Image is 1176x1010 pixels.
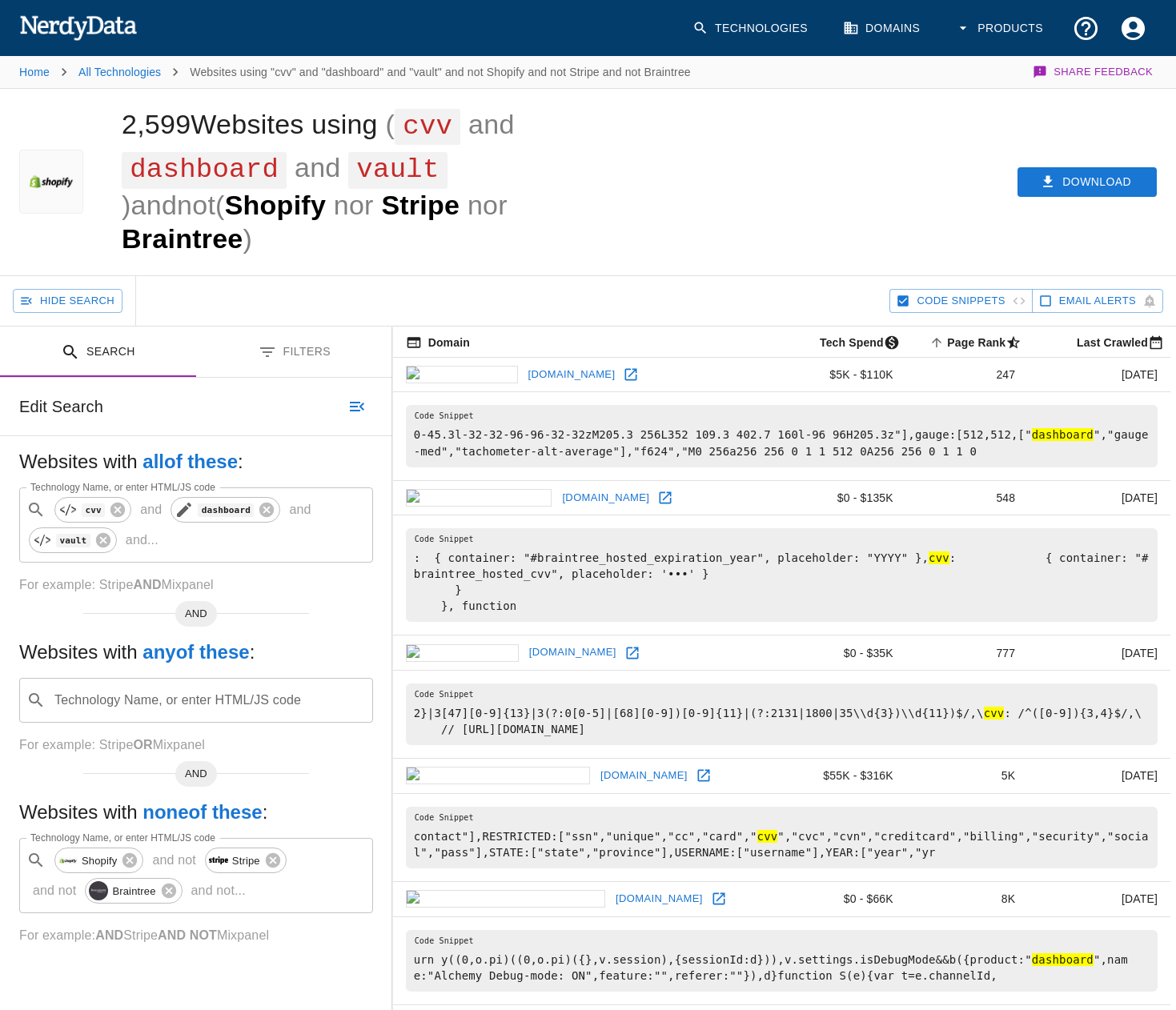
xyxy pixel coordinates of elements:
td: [DATE] [1028,357,1170,392]
td: 777 [906,635,1028,671]
code: cvv [82,503,105,517]
span: AND [175,606,217,622]
div: Stripe [205,848,287,873]
span: Hide Code Snippets [917,292,1005,311]
p: and not [146,851,202,870]
td: $0 - $135K [776,480,906,515]
td: [DATE] [1028,759,1170,794]
a: Open streamelements.com in new window [707,887,731,911]
td: $55K - $316K [776,759,906,794]
code: dashboard [198,503,254,517]
span: ) [122,190,131,220]
span: Shopify [225,190,326,220]
a: [DOMAIN_NAME] [612,887,707,912]
span: and [287,152,348,182]
h6: Edit Search [19,394,103,419]
td: 247 [906,357,1028,392]
span: ) [243,223,253,254]
button: Support and Documentation [1062,5,1110,52]
div: Shopify [54,848,143,873]
span: Stripe [381,190,460,220]
a: [DOMAIN_NAME] [524,363,620,387]
a: Open unep.org in new window [620,641,644,665]
button: Hide Search [13,289,122,314]
p: For example: Stripe Mixpanel [19,926,373,945]
span: A page popularity ranking based on a domain's backlinks. Smaller numbers signal more popular doma... [926,333,1028,352]
label: Technology Name, or enter HTML/JS code [30,480,215,494]
td: [DATE] [1028,480,1170,515]
p: For example: Stripe Mixpanel [19,575,373,595]
b: any of these [142,641,249,663]
button: Get email alerts with newly found website results. Click to enable. [1032,289,1163,314]
h1: 2,599 Websites using [122,109,515,254]
button: Hide Code Snippets [889,289,1032,314]
h5: Websites with : [19,800,373,825]
h5: Websites with : [19,639,373,665]
hl: cvv [929,551,949,564]
div: cvv [54,497,131,523]
p: and not [26,881,82,900]
p: and [134,500,168,519]
img: NerdyData.com [19,11,137,43]
td: 8K [906,881,1028,916]
span: Stripe [223,852,269,870]
div: vault [29,527,117,553]
pre: : { container: "#braintree_hosted_expiration_year", placeholder: "YYYY" }, : { container: "#brain... [406,528,1158,622]
span: not [177,190,215,220]
pre: 0-45.3l-32-32-96-96-32-32zM205.3 256L352 109.3 402.7 160l-96 96H205.3z"],gauge:[512,512,[" ","gau... [406,405,1158,467]
a: [DOMAIN_NAME] [525,640,620,665]
span: Get email alerts with newly found website results. Click to enable. [1059,292,1136,311]
code: vault [56,534,90,547]
hl: dashboard [1032,953,1094,966]
b: none of these [142,801,262,823]
span: ( [215,190,225,220]
a: All Technologies [78,66,161,78]
b: AND [95,928,123,942]
span: Braintree [122,223,243,254]
span: AND [175,766,217,782]
span: The estimated minimum and maximum annual tech spend each webpage has, based on the free, freemium... [799,333,906,352]
td: 5K [906,759,1028,794]
p: Websites using "cvv" and "dashboard" and "vault" and not Shopify and not Stripe and not Braintree [190,64,691,80]
b: OR [133,738,152,751]
td: [DATE] [1028,635,1170,671]
img: indianexpress.com icon [406,767,590,784]
h5: Websites with : [19,449,373,475]
div: dashboard [171,497,280,523]
button: Share Feedback [1030,56,1157,88]
img: bonanza.com icon [406,489,552,507]
span: vault [348,152,448,188]
button: Products [945,5,1056,52]
a: Technologies [683,5,821,52]
span: and [460,109,514,139]
a: Open indianexpress.com in new window [692,764,716,788]
p: and ... [119,531,165,550]
hl: cvv [757,830,778,843]
a: Open umn.edu in new window [619,363,643,387]
td: 548 [906,480,1028,515]
div: Braintree [85,878,182,904]
button: Filters [196,327,392,377]
button: Account Settings [1110,5,1157,52]
p: and [283,500,317,519]
img: umn.edu icon [406,366,518,383]
td: $0 - $35K [776,635,906,671]
hl: cvv [984,707,1005,719]
a: [DOMAIN_NAME] [596,764,692,788]
td: [DATE] [1028,881,1170,916]
span: and [131,190,177,220]
img: streamelements.com icon [406,890,605,908]
img: unep.org icon [406,644,519,662]
span: ( [385,109,395,139]
b: all of these [142,451,238,472]
a: Home [19,66,50,78]
span: nor [460,190,508,220]
td: $0 - $66K [776,881,906,916]
td: $5K - $110K [776,357,906,392]
b: AND NOT [158,928,217,942]
span: Most recent date this website was successfully crawled [1056,333,1170,352]
hl: dashboard [1032,428,1094,441]
span: Braintree [103,882,164,900]
span: cvv [395,109,460,145]
span: The registered domain name (i.e. "nerdydata.com"). [406,333,470,352]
